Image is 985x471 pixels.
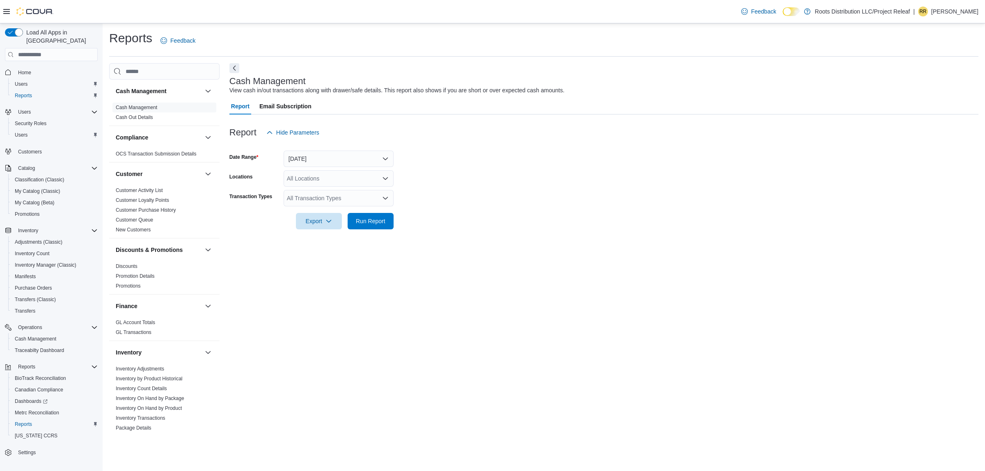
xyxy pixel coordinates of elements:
span: Inventory [15,226,98,235]
span: Inventory Transactions [116,415,165,421]
button: Cash Management [116,87,202,95]
button: Security Roles [8,118,101,129]
span: Home [15,67,98,77]
a: Cash Management [116,105,157,110]
a: Transfers (Classic) [11,295,59,304]
span: Users [11,130,98,140]
a: Discounts [116,263,137,269]
button: Export [296,213,342,229]
a: BioTrack Reconciliation [11,373,69,383]
span: Manifests [11,272,98,281]
h3: Cash Management [116,87,167,95]
span: My Catalog (Beta) [11,198,98,208]
a: Customers [15,147,45,157]
a: Inventory Count [11,249,53,258]
a: Dashboards [11,396,51,406]
span: New Customers [116,226,151,233]
span: Promotions [15,211,40,217]
button: Inventory Count [8,248,101,259]
h1: Reports [109,30,152,46]
button: Customer [116,170,202,178]
span: Customer Loyalty Points [116,197,169,203]
button: Catalog [15,163,38,173]
button: Operations [2,322,101,333]
span: Inventory On Hand by Product [116,405,182,412]
button: Open list of options [382,175,389,182]
div: Finance [109,318,220,341]
span: Settings [18,449,36,456]
div: Compliance [109,149,220,162]
button: Promotions [8,208,101,220]
span: Manifests [15,273,36,280]
span: Users [18,109,31,115]
a: Customer Queue [116,217,153,223]
a: Package Details [116,425,151,431]
a: Security Roles [11,119,50,128]
h3: Finance [116,302,137,310]
p: Roots Distribution LLC/Project Releaf [815,7,910,16]
button: Discounts & Promotions [116,246,202,254]
span: Inventory by Product Historical [116,375,183,382]
span: GL Account Totals [116,319,155,326]
span: Reports [15,362,98,372]
span: Inventory [18,227,38,234]
a: [US_STATE] CCRS [11,431,61,441]
span: Promotions [116,283,141,289]
a: Customer Loyalty Points [116,197,169,203]
button: [DATE] [284,151,394,167]
span: Inventory Count Details [116,385,167,392]
button: Users [2,106,101,118]
span: Catalog [15,163,98,173]
span: Reports [11,419,98,429]
div: rinardo russell [918,7,928,16]
a: Users [11,130,31,140]
button: Home [2,66,101,78]
h3: Discounts & Promotions [116,246,183,254]
span: Transfers (Classic) [15,296,56,303]
label: Date Range [229,154,259,160]
span: Cash Out Details [116,114,153,121]
button: Canadian Compliance [8,384,101,396]
span: Operations [18,324,42,331]
a: Classification (Classic) [11,175,68,185]
span: Cash Management [15,336,56,342]
a: Cash Out Details [116,114,153,120]
a: Users [11,79,31,89]
span: Metrc Reconciliation [15,409,59,416]
a: OCS Transaction Submission Details [116,151,197,157]
span: Inventory Manager (Classic) [15,262,76,268]
h3: Report [229,128,257,137]
span: My Catalog (Beta) [15,199,55,206]
button: Open list of options [382,195,389,201]
span: Reports [15,421,32,428]
input: Dark Mode [783,7,800,16]
button: [US_STATE] CCRS [8,430,101,441]
span: Security Roles [15,120,46,127]
a: Reports [11,91,35,101]
span: Export [301,213,337,229]
p: | [913,7,915,16]
span: Promotion Details [116,273,155,279]
button: Finance [116,302,202,310]
span: Adjustments (Classic) [11,237,98,247]
button: Inventory [15,226,41,235]
span: BioTrack Reconciliation [15,375,66,382]
button: Next [229,63,239,73]
span: Washington CCRS [11,431,98,441]
a: Customer Activity List [116,187,163,193]
button: Inventory [2,225,101,236]
span: Customers [15,146,98,157]
label: Locations [229,174,253,180]
a: Canadian Compliance [11,385,66,395]
span: Inventory Count [11,249,98,258]
button: Cash Management [203,86,213,96]
a: Adjustments (Classic) [11,237,66,247]
a: Feedback [738,3,779,20]
button: Users [15,107,34,117]
span: Email Subscription [259,98,312,114]
span: Purchase Orders [11,283,98,293]
span: Users [11,79,98,89]
div: Discounts & Promotions [109,261,220,294]
h3: Customer [116,170,142,178]
button: My Catalog (Classic) [8,185,101,197]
